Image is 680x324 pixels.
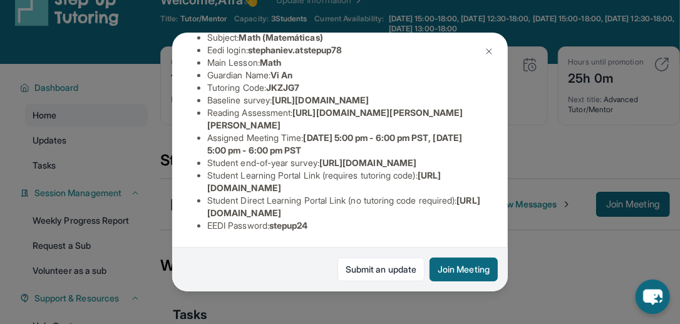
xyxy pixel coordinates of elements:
li: Subject : [207,31,483,44]
span: stephaniev.atstepup78 [248,44,342,55]
li: Assigned Meeting Time : [207,132,483,157]
span: [URL][DOMAIN_NAME] [272,95,369,105]
span: [DATE] 5:00 pm - 6:00 pm PST, [DATE] 5:00 pm - 6:00 pm PST [207,132,462,155]
span: [URL][DOMAIN_NAME][PERSON_NAME][PERSON_NAME] [207,107,463,130]
span: [URL][DOMAIN_NAME] [319,157,416,168]
li: Reading Assessment : [207,107,483,132]
li: Baseline survey : [207,94,483,107]
a: Submit an update [337,258,425,281]
span: JKZJG7 [266,82,299,93]
li: Student Direct Learning Portal Link (no tutoring code required) : [207,194,483,219]
button: chat-button [636,280,670,314]
li: Main Lesson : [207,56,483,69]
li: Guardian Name : [207,69,483,81]
img: Close Icon [484,46,494,56]
span: stepup24 [269,220,308,231]
li: Eedi login : [207,44,483,56]
li: Tutoring Code : [207,81,483,94]
span: Math [260,57,281,68]
li: EEDI Password : [207,219,483,232]
span: Vi An [270,70,292,80]
li: Student end-of-year survey : [207,157,483,169]
button: Join Meeting [430,258,498,281]
li: Student Learning Portal Link (requires tutoring code) : [207,169,483,194]
span: Math (Matemáticas) [239,32,323,43]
